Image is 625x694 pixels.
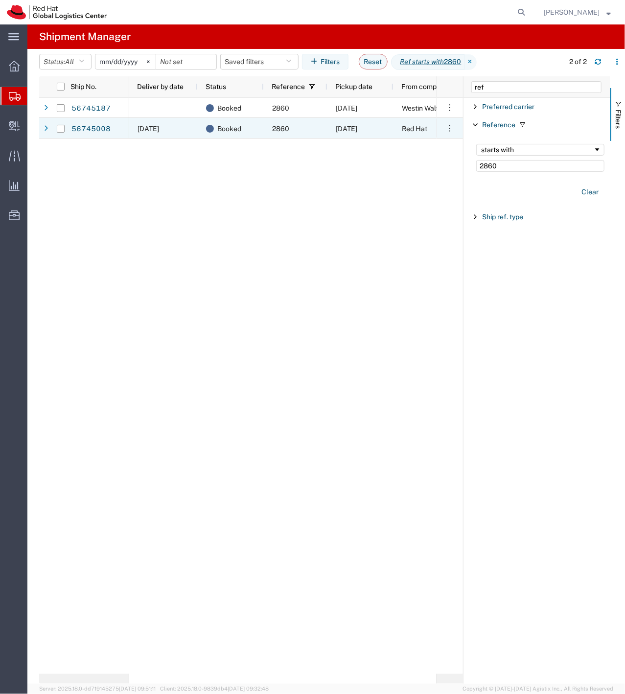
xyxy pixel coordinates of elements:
[402,125,427,133] span: Red Hat
[302,54,348,69] button: Filters
[39,54,92,69] button: Status:All
[402,104,452,112] span: Westin Waltham
[206,83,226,91] span: Status
[463,685,613,693] span: Copyright © [DATE]-[DATE] Agistix Inc., All Rights Reserved
[336,125,357,133] span: 09/11/2025
[401,83,448,91] span: From company
[160,686,269,692] span: Client: 2025.18.0-9839db4
[65,58,74,66] span: All
[137,83,184,91] span: Deliver by date
[359,54,388,69] button: Reset
[569,57,587,67] div: 2 of 2
[482,213,523,221] span: Ship ref. type
[391,54,465,70] span: Ref starts with 2860
[220,54,299,69] button: Saved filters
[482,103,534,111] span: Preferred carrier
[335,83,372,91] span: Pickup date
[476,144,604,156] div: Filtering operator
[39,686,156,692] span: Server: 2025.18.0-dd719145275
[481,146,593,154] div: starts with
[39,24,131,49] h4: Shipment Manager
[543,6,611,18] button: [PERSON_NAME]
[7,5,107,20] img: logo
[217,98,241,118] span: Booked
[544,7,600,18] span: Soojung Mansberger
[95,54,156,69] input: Not set
[614,110,622,129] span: Filters
[576,184,604,200] button: Clear
[156,54,216,69] input: Not set
[272,125,289,133] span: 2860
[463,97,610,684] div: Filter List 3 Filters
[272,83,305,91] span: Reference
[272,104,289,112] span: 2860
[71,101,111,116] a: 56745187
[138,125,159,133] span: 09/11/2025
[70,83,96,91] span: Ship No.
[228,686,269,692] span: [DATE] 09:32:48
[482,121,515,129] span: Reference
[471,81,602,93] input: Filter Columns Input
[336,104,357,112] span: 09/11/2025
[476,160,604,172] input: Filter Value
[119,686,156,692] span: [DATE] 09:51:11
[400,57,444,67] i: Ref starts with
[217,118,241,139] span: Booked
[71,121,111,137] a: 56745008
